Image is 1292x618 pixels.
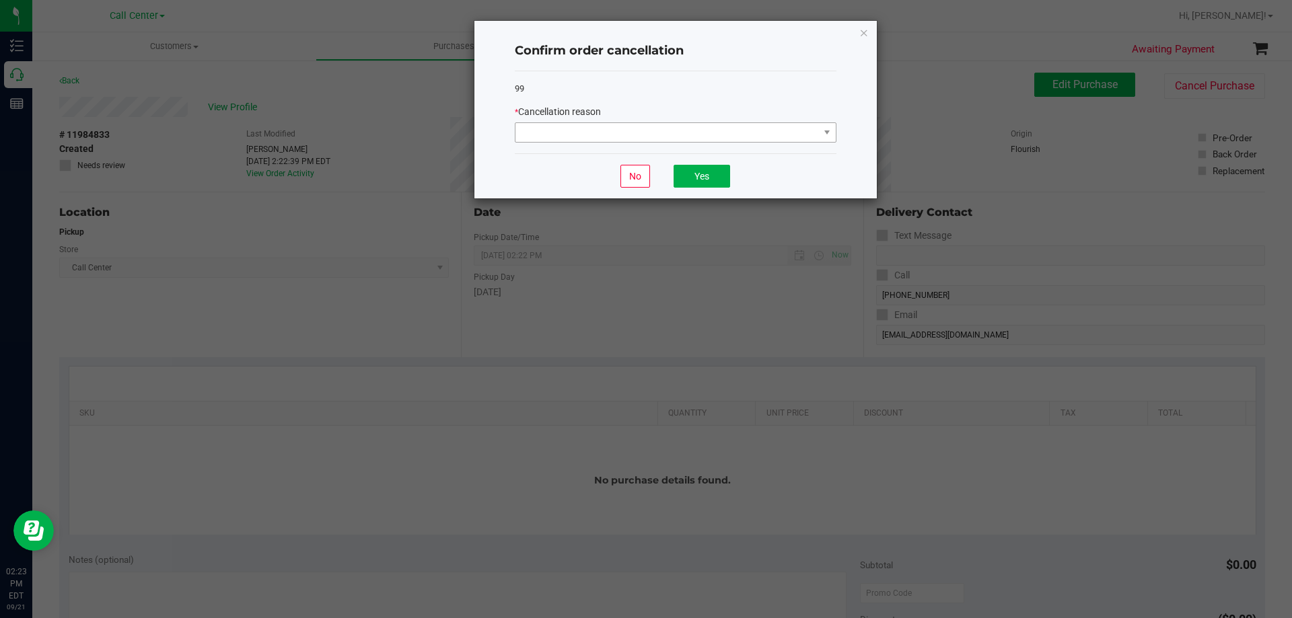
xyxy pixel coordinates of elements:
[515,83,524,93] span: 99
[515,42,836,60] h4: Confirm order cancellation
[620,165,650,188] button: No
[859,24,869,40] button: Close
[674,165,730,188] button: Yes
[13,510,54,551] iframe: Resource center
[518,106,601,117] span: Cancellation reason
